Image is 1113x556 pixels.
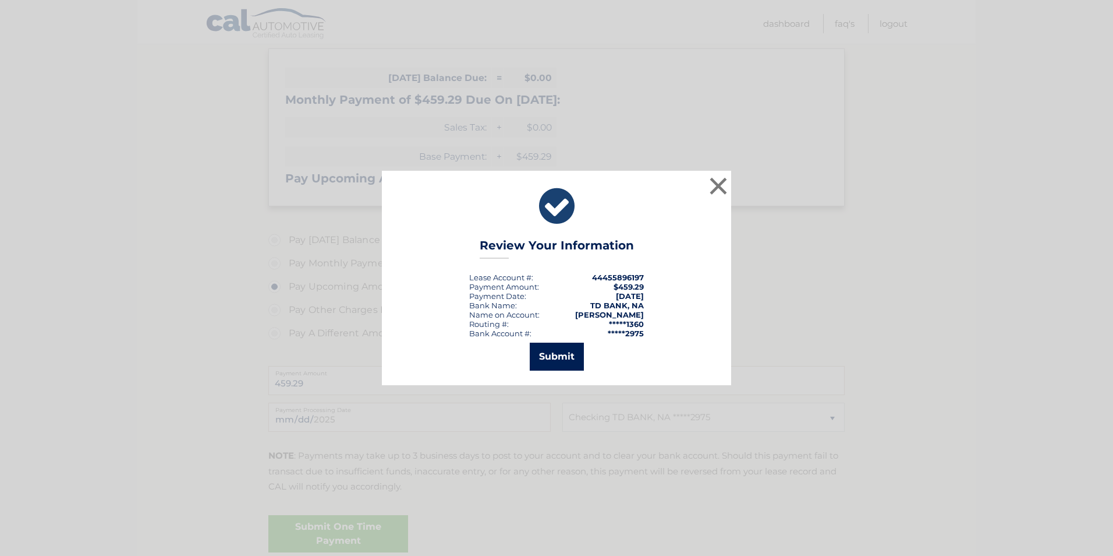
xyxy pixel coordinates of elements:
div: Name on Account: [469,310,540,319]
span: $459.29 [614,282,644,291]
div: Lease Account #: [469,273,533,282]
strong: TD BANK, NA [590,301,644,310]
span: [DATE] [616,291,644,301]
div: Bank Account #: [469,329,531,338]
div: Bank Name: [469,301,517,310]
button: Submit [530,343,584,371]
div: Payment Amount: [469,282,539,291]
strong: 44455896197 [592,273,644,282]
div: : [469,291,526,301]
strong: [PERSON_NAME] [575,310,644,319]
div: Routing #: [469,319,509,329]
span: Payment Date [469,291,524,301]
button: × [707,174,730,198]
h3: Review Your Information [480,238,634,259]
